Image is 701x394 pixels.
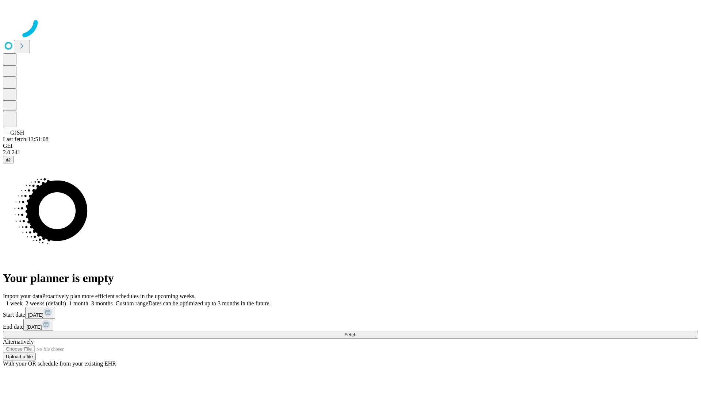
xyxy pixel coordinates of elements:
[116,300,148,306] span: Custom range
[3,271,698,285] h1: Your planner is empty
[3,149,698,156] div: 2.0.241
[28,312,43,318] span: [DATE]
[148,300,271,306] span: Dates can be optimized up to 3 months in the future.
[42,293,196,299] span: Proactively plan more efficient schedules in the upcoming weeks.
[3,353,36,360] button: Upload a file
[3,293,42,299] span: Import your data
[6,300,23,306] span: 1 week
[3,136,49,142] span: Last fetch: 13:51:08
[26,300,66,306] span: 2 weeks (default)
[344,332,356,337] span: Fetch
[3,156,14,163] button: @
[10,130,24,136] span: GJSH
[3,319,698,331] div: End date
[25,307,55,319] button: [DATE]
[23,319,53,331] button: [DATE]
[69,300,88,306] span: 1 month
[3,339,34,345] span: Alternatively
[3,331,698,339] button: Fetch
[91,300,113,306] span: 3 months
[26,324,42,330] span: [DATE]
[3,143,698,149] div: GEI
[3,360,116,367] span: With your OR schedule from your existing EHR
[3,307,698,319] div: Start date
[6,157,11,162] span: @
